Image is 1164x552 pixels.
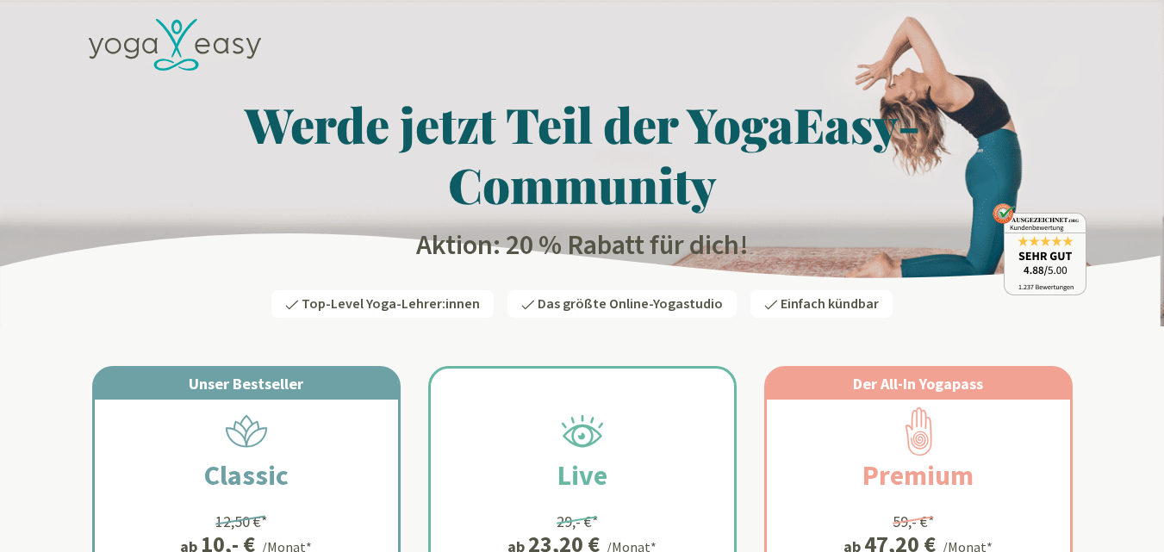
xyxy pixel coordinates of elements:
[215,510,268,533] div: 12,50 €*
[189,374,303,394] span: Unser Bestseller
[538,295,723,313] span: Das größte Online-Yogastudio
[516,455,649,496] h2: Live
[557,510,599,533] div: 29,- €*
[853,374,983,394] span: Der All-In Yogapass
[163,455,330,496] h2: Classic
[821,455,1015,496] h2: Premium
[781,295,879,313] span: Einfach kündbar
[78,94,1086,214] h1: Werde jetzt Teil der YogaEasy-Community
[993,203,1086,295] img: ausgezeichnet_badge.png
[78,228,1086,263] h2: Aktion: 20 % Rabatt für dich!
[893,510,935,533] div: 59,- €*
[302,295,480,313] span: Top-Level Yoga-Lehrer:innen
